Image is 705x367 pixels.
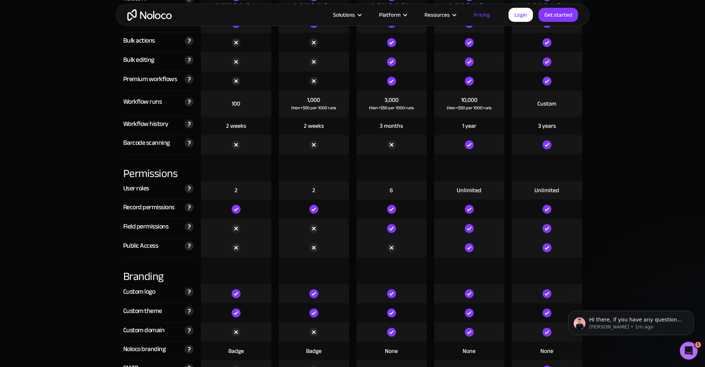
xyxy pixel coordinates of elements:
[508,8,533,22] a: Login
[385,96,399,104] div: 3,000
[232,100,240,108] div: 100
[123,221,169,232] div: Field permissions
[307,96,320,104] div: 1,000
[390,186,393,194] div: 6
[123,96,162,107] div: Workflow runs
[228,347,244,355] div: Badge
[123,344,166,355] div: Noloco branding
[447,104,491,111] div: then +$50 per 1000 runs
[537,100,556,108] div: Custom
[226,122,246,130] div: 2 weeks
[463,347,476,355] div: None
[123,137,170,149] div: Barcode scanning
[464,10,499,20] a: Pricing
[123,240,158,251] div: Public Access
[123,74,177,85] div: Premium workflows
[415,10,464,20] div: Resources
[312,186,315,194] div: 2
[235,186,238,194] div: 2
[379,10,400,20] div: Platform
[462,122,476,130] div: 1 year
[127,9,172,21] a: home
[123,119,168,130] div: Workflow history
[123,286,155,297] div: Custom logo
[369,104,414,111] div: then +$50 per 1000 runs
[123,183,149,194] div: User roles
[123,54,154,66] div: Bulk editing
[324,10,370,20] div: Solutions
[680,342,698,360] iframe: Intercom live chat
[538,8,578,22] a: Get started
[695,342,701,348] span: 1
[385,347,398,355] div: None
[370,10,415,20] div: Platform
[123,35,155,46] div: Bulk actions
[306,347,322,355] div: Badge
[557,295,705,347] iframe: Intercom notifications message
[461,96,477,104] div: 10,000
[538,122,556,130] div: 3 years
[380,122,403,130] div: 3 months
[534,186,559,194] div: Unlimited
[123,257,194,284] div: Branding
[291,104,336,111] div: then +$50 per 1000 runs
[123,154,194,181] div: Permissions
[123,325,165,336] div: Custom domain
[540,347,553,355] div: None
[123,202,175,213] div: Record permissions
[333,10,355,20] div: Solutions
[304,122,324,130] div: 2 weeks
[457,186,481,194] div: Unlimited
[123,306,162,317] div: Custom theme
[424,10,450,20] div: Resources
